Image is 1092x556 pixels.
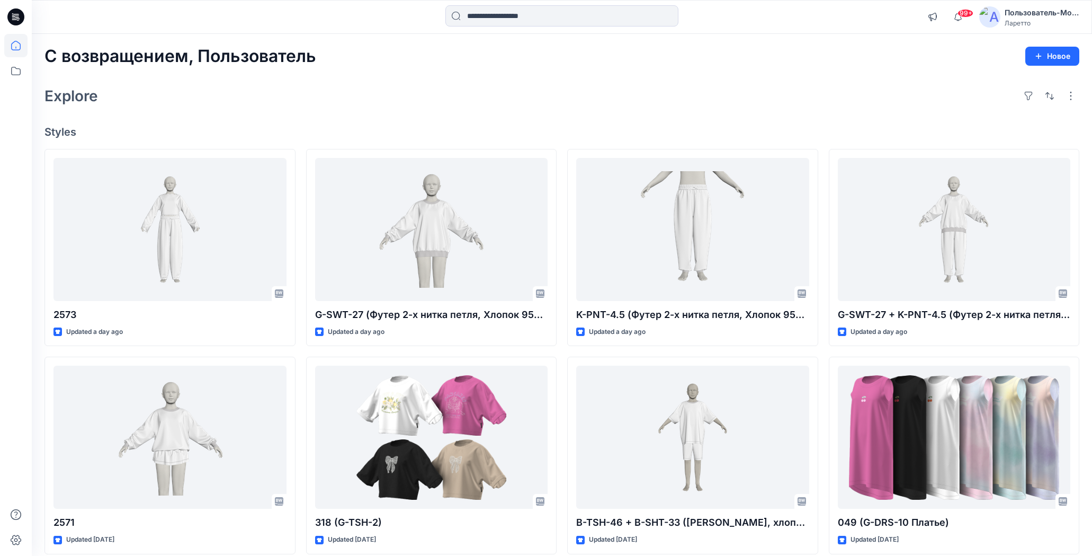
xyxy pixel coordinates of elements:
[328,326,384,338] p: Updated a day ago
[576,366,809,509] a: B-TSH-46 + B-SHT-33 (Пенье WFACE Пике, хлопок 77%, полиэстер 23%)
[589,326,646,338] p: Updated a day ago
[315,366,548,509] a: 318 (G-TSH-2)
[838,158,1071,301] a: G-SWT-27 + K-PNT-4.5 (Футер 2-х нитка петля, Хлопок 95% эластан 5%)
[53,515,287,530] p: 2571
[979,6,1000,28] img: avatar
[1025,47,1079,66] button: Новое
[328,534,376,545] p: Updated [DATE]
[53,158,287,301] a: 2573
[576,515,809,530] p: B-TSH-46 + B-SHT-33 ([PERSON_NAME], хлопок 77%, полиэстер 23%)
[66,534,114,545] p: Updated [DATE]
[44,46,316,66] ya-tr-span: С возвращением, Пользователь
[53,366,287,509] a: 2571
[838,366,1071,509] a: 049 (G-DRS-10 Платье)
[315,158,548,301] a: G-SWT-27 (Футер 2-х нитка петля, Хлопок 95% эластан 5%)
[315,515,548,530] p: 318 (G-TSH-2)
[957,9,973,17] span: 99+
[44,126,1079,138] h4: Styles
[576,158,809,301] a: K-PNT-4.5 (Футер 2-х нитка петля, Хлопок 95% эластан 5%)
[589,534,637,545] p: Updated [DATE]
[851,534,899,545] p: Updated [DATE]
[576,307,809,322] p: K-PNT-4.5 (Футер 2-х нитка петля, Хлопок 95% эластан 5%)
[44,87,98,104] h2: Explore
[1005,19,1031,27] ya-tr-span: Ларетто
[53,307,287,322] p: 2573
[838,515,1071,530] p: 049 (G-DRS-10 Платье)
[851,326,907,338] p: Updated a day ago
[315,307,548,322] p: G-SWT-27 (Футер 2-х нитка петля, Хлопок 95% эластан 5%)
[66,326,123,338] p: Updated a day ago
[838,307,1071,322] p: G-SWT-27 + K-PNT-4.5 (Футер 2-х нитка петля, Хлопок 95% эластан 5%)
